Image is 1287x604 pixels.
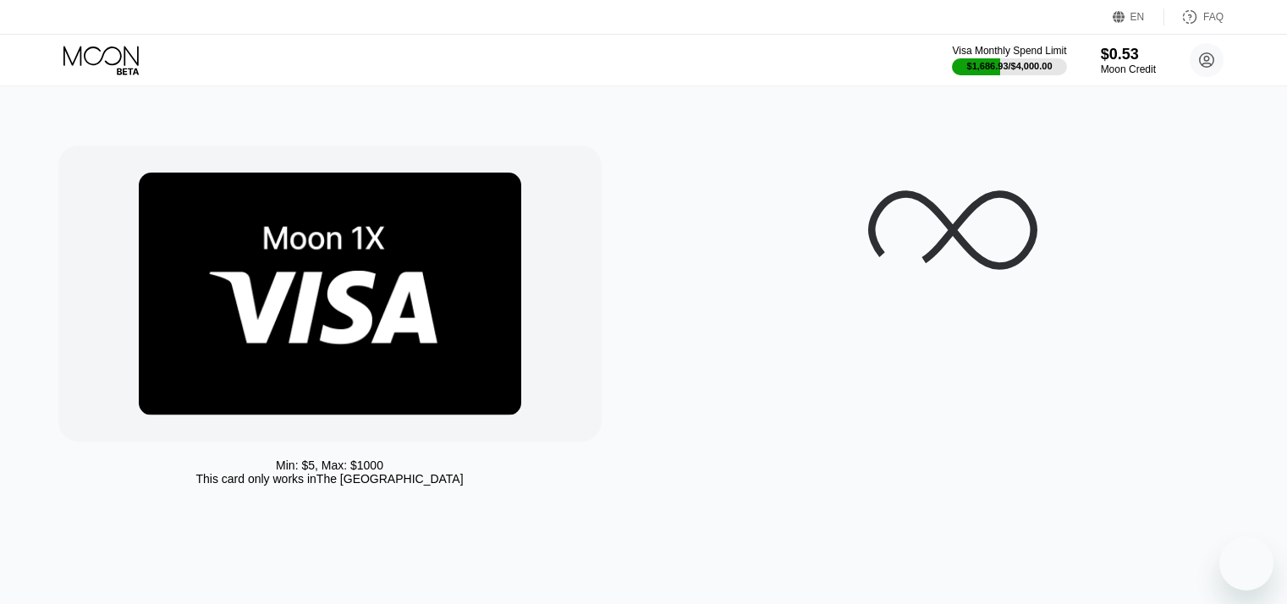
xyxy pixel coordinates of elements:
[1219,536,1273,590] iframe: Button to launch messaging window
[1101,46,1156,63] div: $0.53
[952,45,1066,57] div: Visa Monthly Spend Limit
[952,45,1066,75] div: Visa Monthly Spend Limit$1,686.93/$4,000.00
[195,472,463,486] div: This card only works in The [GEOGRAPHIC_DATA]
[1203,11,1224,23] div: FAQ
[1130,11,1145,23] div: EN
[1164,8,1224,25] div: FAQ
[1101,63,1156,75] div: Moon Credit
[1101,46,1156,75] div: $0.53Moon Credit
[967,61,1053,71] div: $1,686.93 / $4,000.00
[276,458,383,472] div: Min: $ 5 , Max: $ 1000
[1113,8,1164,25] div: EN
